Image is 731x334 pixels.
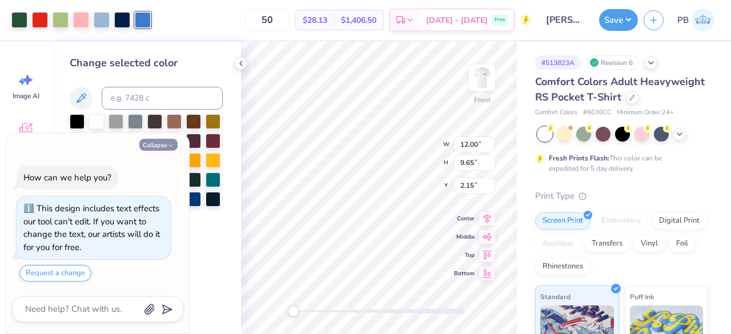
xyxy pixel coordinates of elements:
div: How can we help you? [23,172,111,183]
button: Request a change [19,265,91,281]
div: Change selected color [70,55,223,71]
div: Digital Print [652,212,707,230]
button: Save [599,9,638,31]
div: Revision 6 [587,55,639,70]
span: Center [454,214,475,223]
div: Transfers [584,235,630,252]
img: Pipyana Biswas [692,9,714,31]
span: Comfort Colors [535,108,577,118]
div: Embroidery [594,212,648,230]
input: – – [245,10,290,30]
div: This color can be expedited for 5 day delivery. [549,153,689,174]
span: $28.13 [303,14,327,26]
span: Bottom [454,269,475,278]
span: Minimum Order: 24 + [617,108,674,118]
div: # 513823A [535,55,581,70]
input: e.g. 7428 c [102,87,223,110]
input: Untitled Design [537,9,593,31]
button: Collapse [139,139,178,151]
span: $1,406.50 [341,14,376,26]
span: Middle [454,232,475,242]
a: PB [672,9,720,31]
span: Comfort Colors Adult Heavyweight RS Pocket T-Shirt [535,75,705,104]
strong: Fresh Prints Flash: [549,154,609,163]
div: Print Type [535,190,708,203]
div: Applique [535,235,581,252]
span: PB [677,14,689,27]
span: Puff Ink [630,291,654,303]
span: Top [454,251,475,260]
div: Front [474,95,491,105]
span: # 6030CC [583,108,611,118]
div: Screen Print [535,212,591,230]
span: Free [495,16,505,24]
div: Accessibility label [288,305,299,317]
div: This design includes text effects our tool can't edit. If you want to change the text, our artist... [23,203,160,253]
img: Front [471,66,493,89]
div: Vinyl [633,235,665,252]
div: Rhinestones [535,258,591,275]
div: Foil [669,235,696,252]
span: Image AI [13,91,39,100]
span: [DATE] - [DATE] [426,14,488,26]
span: Standard [540,291,571,303]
